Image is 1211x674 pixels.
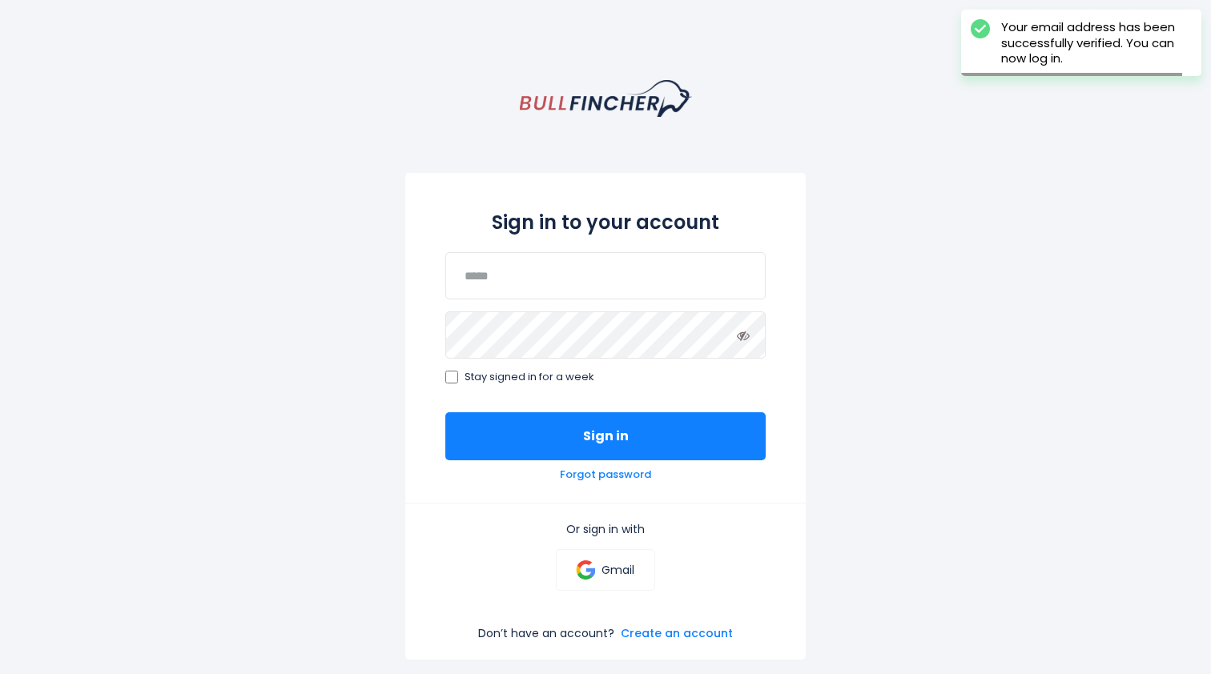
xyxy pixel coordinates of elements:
[445,208,766,236] h2: Sign in to your account
[445,412,766,460] button: Sign in
[465,371,594,384] span: Stay signed in for a week
[445,522,766,536] p: Or sign in with
[621,626,733,640] a: Create an account
[478,626,614,640] p: Don’t have an account?
[520,80,692,117] a: homepage
[560,468,651,482] a: Forgot password
[601,563,634,577] p: Gmail
[556,549,654,591] a: Gmail
[445,371,458,383] input: Stay signed in for a week
[1001,19,1192,66] div: Your email address has been successfully verified. You can now log in.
